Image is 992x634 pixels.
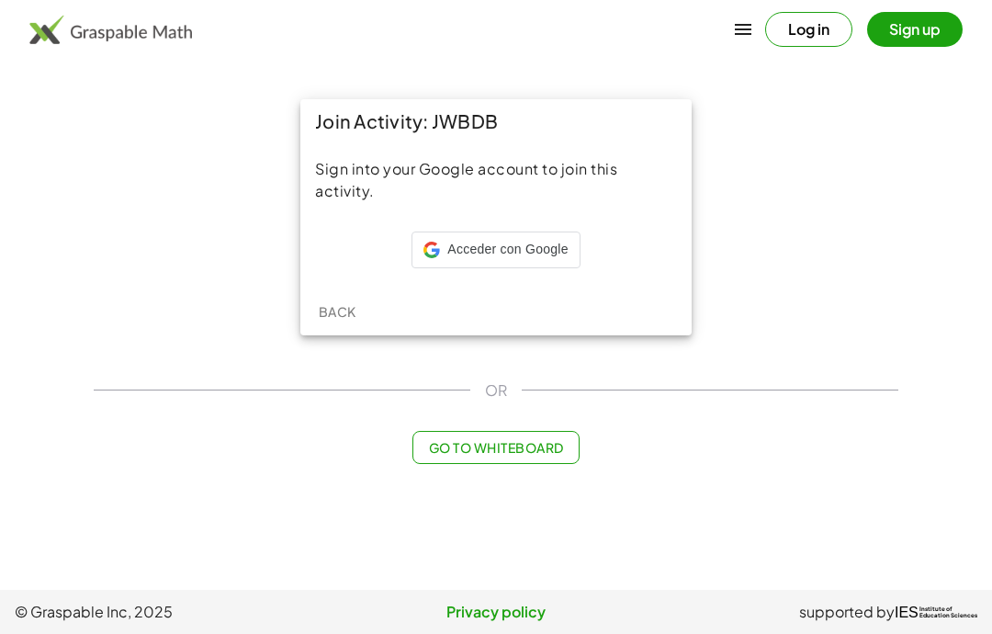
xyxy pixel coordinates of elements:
span: supported by [799,601,895,623]
button: Back [308,295,366,328]
div: Sign into your Google account to join this activity. [315,158,677,202]
a: Privacy policy [335,601,656,623]
span: Back [318,303,355,320]
button: Log in [765,12,852,47]
iframe: Diálogo de Acceder con Google [614,18,974,349]
span: Go to Whiteboard [428,439,563,456]
div: Join Activity: JWBDB [300,99,692,143]
button: Go to Whiteboard [412,431,579,464]
span: OR [485,379,507,402]
span: IES [895,604,919,621]
span: Acceder con Google [447,241,568,259]
div: Acceder con Google [411,232,580,268]
a: IESInstitute ofEducation Sciences [895,601,977,623]
button: Sign up [867,12,963,47]
span: Institute of Education Sciences [919,606,977,619]
span: © Graspable Inc, 2025 [15,601,335,623]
